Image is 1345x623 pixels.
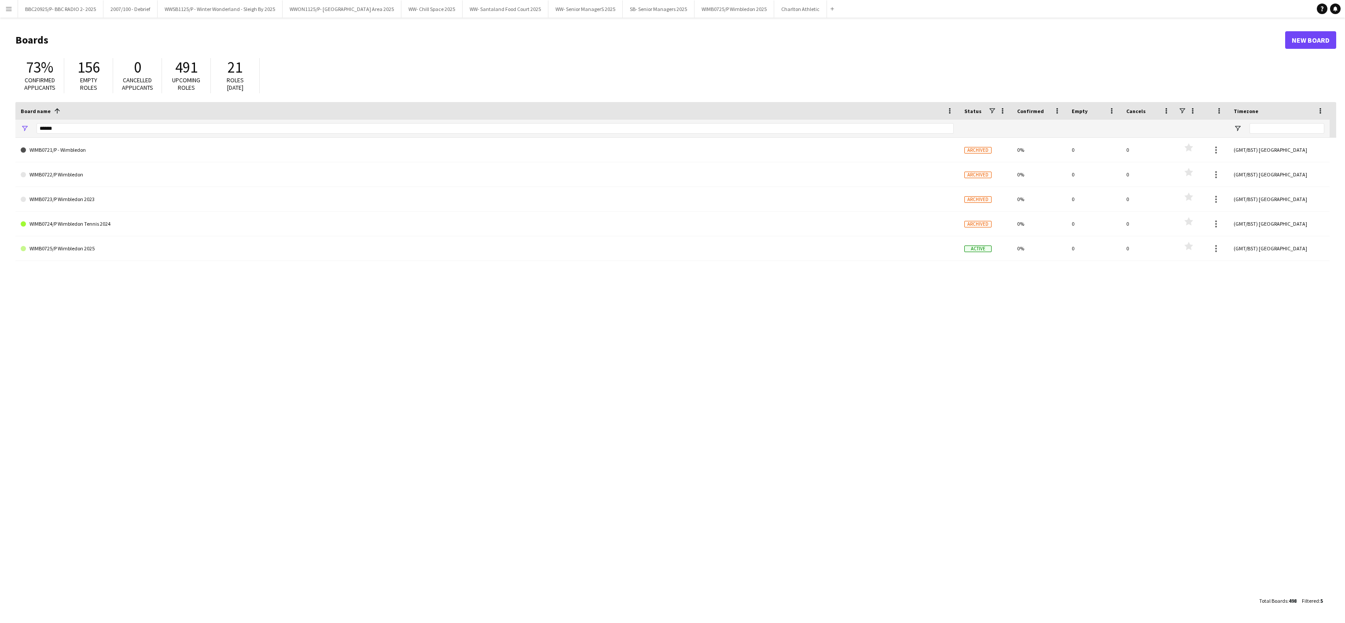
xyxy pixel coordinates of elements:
span: Upcoming roles [172,76,200,92]
span: Cancels [1126,108,1146,114]
a: New Board [1285,31,1336,49]
input: Board name Filter Input [37,123,954,134]
button: SB- Senior Managers 2025 [623,0,695,18]
div: (GMT/BST) [GEOGRAPHIC_DATA] [1228,187,1330,211]
button: 2007/100 - Debrief [103,0,158,18]
span: 498 [1289,597,1297,604]
span: Archived [964,221,992,227]
a: WIMB0724/P Wimbledon Tennis 2024 [21,212,954,236]
div: 0 [1121,138,1176,162]
div: 0% [1012,138,1066,162]
button: WW- Santaland Food Court 2025 [463,0,548,18]
button: WIMB0725/P Wimbledon 2025 [695,0,774,18]
div: 0 [1121,187,1176,211]
span: Confirmed applicants [24,76,55,92]
span: 0 [134,58,141,77]
h1: Boards [15,33,1285,47]
div: (GMT/BST) [GEOGRAPHIC_DATA] [1228,236,1330,260]
span: 73% [26,58,53,77]
span: Roles [DATE] [227,76,244,92]
div: 0 [1121,236,1176,260]
button: WW- Senior ManagerS 2025 [548,0,623,18]
span: Confirmed [1017,108,1044,114]
div: 0 [1121,212,1176,236]
span: 156 [77,58,100,77]
a: WIMB0721/P - Wimbledon [21,138,954,162]
button: Open Filter Menu [21,125,29,132]
span: Total Boards [1259,597,1287,604]
span: Archived [964,147,992,154]
div: (GMT/BST) [GEOGRAPHIC_DATA] [1228,212,1330,236]
div: 0 [1066,212,1121,236]
div: (GMT/BST) [GEOGRAPHIC_DATA] [1228,162,1330,187]
a: WIMB0723/P Wimbledon 2023 [21,187,954,212]
button: WWSB1125/P - Winter Wonderland - Sleigh By 2025 [158,0,283,18]
button: BBC20925/P- BBC RADIO 2- 2025 [18,0,103,18]
div: 0 [1121,162,1176,187]
div: : [1259,592,1297,609]
span: Empty [1072,108,1088,114]
button: WWON1125/P- [GEOGRAPHIC_DATA] Area 2025 [283,0,401,18]
span: Active [964,246,992,252]
span: 5 [1320,597,1323,604]
span: Board name [21,108,51,114]
span: Archived [964,172,992,178]
span: 491 [175,58,198,77]
span: 21 [228,58,243,77]
div: : [1302,592,1323,609]
div: 0 [1066,138,1121,162]
span: Empty roles [80,76,97,92]
div: (GMT/BST) [GEOGRAPHIC_DATA] [1228,138,1330,162]
input: Timezone Filter Input [1249,123,1324,134]
div: 0% [1012,212,1066,236]
div: 0% [1012,162,1066,187]
a: WIMB0725/P Wimbledon 2025 [21,236,954,261]
div: 0 [1066,187,1121,211]
span: Status [964,108,981,114]
span: Filtered [1302,597,1319,604]
span: Timezone [1234,108,1258,114]
button: Open Filter Menu [1234,125,1242,132]
div: 0 [1066,236,1121,260]
div: 0 [1066,162,1121,187]
a: WIMB0722/P Wimbledon [21,162,954,187]
div: 0% [1012,187,1066,211]
span: Cancelled applicants [122,76,153,92]
button: Charlton Athletic [774,0,827,18]
span: Archived [964,196,992,203]
div: 0% [1012,236,1066,260]
button: WW- Chill Space 2025 [401,0,463,18]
